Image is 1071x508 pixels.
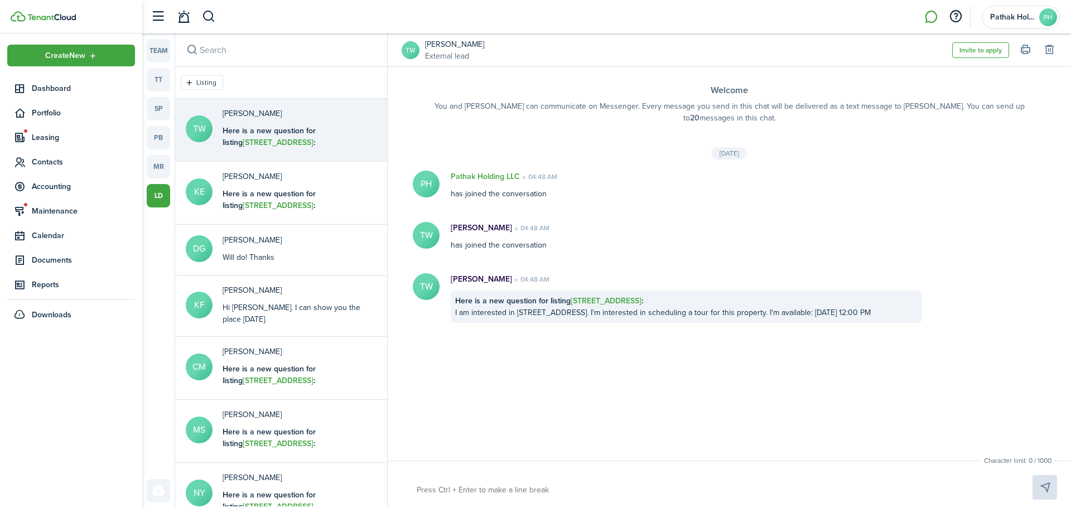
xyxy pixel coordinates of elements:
avatar-text: CM [186,354,213,380]
a: sp [147,97,170,120]
p: Katharine Emerson [223,171,362,182]
a: pb [147,126,170,149]
button: Search [184,42,200,58]
input: search [175,33,387,66]
avatar-text: TW [186,115,213,142]
button: Open sidebar [147,6,168,27]
a: Notifications [173,3,194,31]
p: Daniel Guevin [223,234,282,246]
a: Dashboard [7,78,135,99]
p: Nikki Yanase [223,472,362,483]
div: I am interested in [STREET_ADDRESS]. I'm interested in scheduling a tour for this property. I'm a... [451,291,922,323]
b: Here is a new question for listing : [455,295,643,307]
div: has joined the conversation [440,171,933,200]
h3: Welcome [410,84,1049,98]
avatar-text: KE [186,178,213,205]
b: Here is a new question for listing : [223,125,316,148]
filter-tag-label: Listing [196,78,216,88]
span: Accounting [32,181,135,192]
span: Calendar [32,230,135,241]
p: [PERSON_NAME] [451,273,512,285]
b: Here is a new question for listing : [223,363,316,386]
div: Will do! Thanks [223,251,282,263]
button: Delete [1041,42,1057,58]
avatar-text: NY [186,480,213,506]
div: Hi [PERSON_NAME]. I can show you the place [DATE]. [223,302,362,325]
button: Open resource center [946,7,965,26]
div: I am interested in [STREET_ADDRESS]. I'm interested in scheduling a tour for this property. I'm a... [223,125,362,195]
avatar-text: TW [413,222,440,249]
avatar-text: DG [186,235,213,262]
span: Contacts [32,156,135,168]
a: ld [147,184,170,207]
avatar-text: KF [186,292,213,318]
p: You and [PERSON_NAME] can communicate on Messenger. Every message you send in this chat will be d... [410,100,1049,124]
a: team [147,39,170,62]
a: External lead [425,50,484,62]
span: Leasing [32,132,135,143]
small: Character limit: 0 / 1000 [981,456,1054,466]
a: [STREET_ADDRESS] [571,295,641,307]
p: Pathak Holding LLC [451,171,520,182]
span: Portfolio [32,107,135,119]
p: [PERSON_NAME] [451,222,512,234]
span: Maintenance [32,205,135,217]
b: Here is a new question for listing : [223,188,316,211]
img: TenantCloud [11,11,26,22]
b: 20 [690,112,699,124]
avatar-text: TW [413,273,440,300]
div: I am interested in [STREET_ADDRESS]. [223,188,362,223]
time: 04:48 AM [520,172,557,182]
button: Open menu [7,45,135,66]
p: Tristan Warren [223,108,362,119]
span: Documents [32,254,135,266]
a: mr [147,155,170,178]
filter-tag: Open filter [181,75,223,90]
span: Pathak Holding LLC [990,13,1035,21]
div: has joined the conversation [440,222,933,251]
button: Search [202,7,216,26]
div: I am interested in [STREET_ADDRESS]. Are pets allowed? [223,426,362,473]
avatar-text: PH [1039,8,1057,26]
div: I am interested in [STREET_ADDRESS]. [223,363,362,398]
avatar-text: MS [186,417,213,443]
img: TenantCloud [27,14,76,21]
time: 04:48 AM [512,223,549,233]
p: kelvin familia [223,284,362,296]
p: Connie McClendon [223,346,362,357]
a: TW [402,41,419,59]
span: Create New [45,52,85,60]
span: Reports [32,279,135,291]
a: tt [147,68,170,91]
span: Dashboard [32,83,135,94]
button: Print [1017,42,1033,58]
avatar-text: PH [413,171,440,197]
span: Downloads [32,309,71,321]
p: Mary Sott [223,409,362,420]
button: Invite to apply [952,42,1009,58]
div: [DATE] [712,147,747,159]
a: [PERSON_NAME] [425,38,484,50]
a: Reports [7,274,135,296]
b: Here is a new question for listing : [223,426,316,449]
time: 04:48 AM [512,274,549,284]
